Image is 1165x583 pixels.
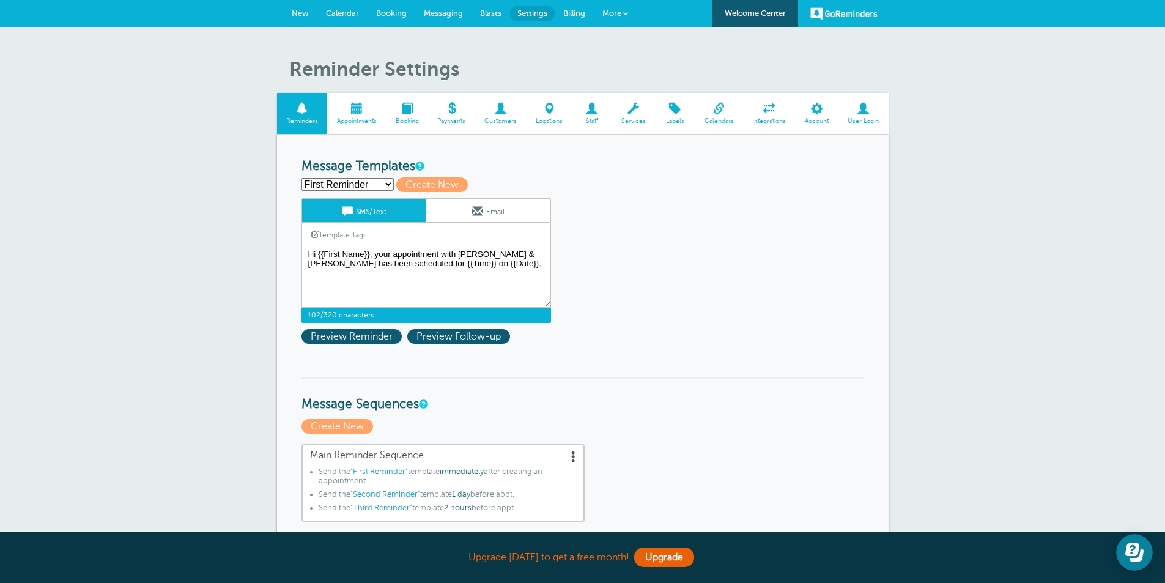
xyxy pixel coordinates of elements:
span: Create New [301,419,373,434]
span: "Third Reminder" [350,503,412,512]
h1: Reminder Settings [289,58,889,81]
a: Create New [301,421,376,432]
span: Appointments [333,117,380,125]
iframe: Resource center [1116,534,1153,571]
a: Upgrade [634,548,694,567]
span: Billing [563,9,585,18]
a: Preview Reminder [301,331,407,342]
span: 1 day [452,490,470,499]
a: Message Sequences allow you to setup multiple reminder schedules that can use different Message T... [419,400,426,408]
span: Payments [434,117,469,125]
a: Appointments [327,93,386,134]
span: New [292,9,309,18]
span: "First Reminder" [350,467,408,476]
span: Account [802,117,832,125]
span: More [602,9,621,18]
a: Email [426,199,550,222]
a: Template Tags [302,223,375,247]
textarea: Hi {{First Name}}, your appointment with [PERSON_NAME] & [PERSON_NAME] has been scheduled for {{T... [301,247,551,308]
a: Customers [475,93,527,134]
a: Settings [510,6,555,21]
a: Booking [386,93,428,134]
a: Preview Follow-up [407,331,513,342]
li: Send the template before appt. [319,503,576,517]
a: SMS/Text [302,199,426,222]
h3: Message Templates [301,159,864,174]
a: User Login [838,93,889,134]
span: Blasts [480,9,501,18]
span: "Second Reminder" [350,490,420,499]
span: immediately [440,467,484,476]
span: Booking [392,117,422,125]
span: Locations [533,117,566,125]
span: 2 hours [444,503,472,512]
span: Messaging [424,9,463,18]
a: Create New [396,179,473,190]
a: Services [612,93,655,134]
div: Upgrade [DATE] to get a free month! [277,544,889,571]
span: Calendars [701,117,737,125]
span: Labels [661,117,689,125]
span: Settings [517,9,547,18]
a: Locations [527,93,572,134]
span: Calendar [326,9,359,18]
span: User Login [845,117,882,125]
a: Calendars [695,93,743,134]
li: Send the template before appt. [319,490,576,503]
h3: Message Sequences [301,377,864,412]
span: Main Reminder Sequence [310,450,576,461]
a: This is the wording for your reminder and follow-up messages. You can create multiple templates i... [415,162,423,170]
span: Preview Follow-up [407,329,510,344]
span: 102/320 characters [301,308,551,322]
a: Staff [572,93,612,134]
span: Booking [376,9,407,18]
a: Payments [428,93,475,134]
li: Send the template after creating an appointment. [319,467,576,490]
a: Labels [655,93,695,134]
span: Preview Reminder [301,329,402,344]
span: Staff [578,117,605,125]
span: Reminders [283,117,322,125]
span: Services [618,117,649,125]
a: Main Reminder Sequence Send the"First Reminder"templateimmediatelyafter creating an appointment.S... [301,444,585,523]
span: Customers [481,117,520,125]
a: Integrations [743,93,796,134]
a: Account [796,93,838,134]
span: Integrations [749,117,790,125]
span: Create New [396,177,468,192]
